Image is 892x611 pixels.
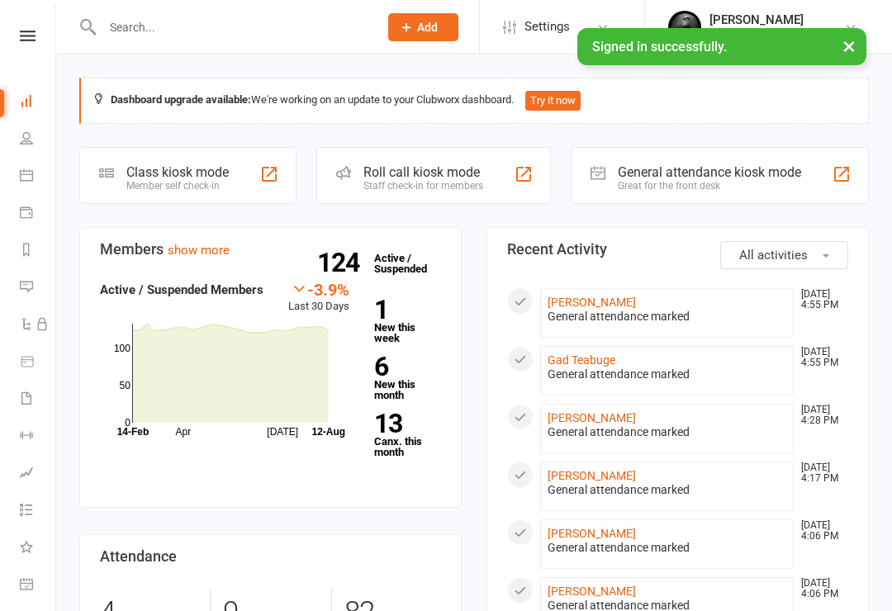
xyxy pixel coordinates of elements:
div: Staff check-in for members [363,180,483,192]
strong: 124 [317,250,366,275]
span: All activities [739,248,808,263]
a: 6New this month [374,354,441,400]
h3: Attendance [100,548,441,565]
a: Assessments [20,456,57,493]
div: We're working on an update to your Clubworx dashboard. [79,78,869,124]
div: General attendance marked [548,425,786,439]
h3: Recent Activity [507,241,848,258]
a: General attendance kiosk mode [20,567,57,604]
div: Member self check-in [126,180,229,192]
a: [PERSON_NAME] [548,469,636,482]
a: Gad Teabuge [548,353,615,367]
button: Add [388,13,458,41]
a: 124Active / Suspended [366,240,439,287]
a: Product Sales [20,344,57,381]
time: [DATE] 4:28 PM [793,405,847,426]
div: General attendance marked [548,483,786,497]
a: What's New [20,530,57,567]
span: Settings [524,8,570,45]
div: Got Active Fitness [709,27,804,42]
strong: 6 [374,354,434,379]
a: 1New this week [374,297,441,343]
div: Roll call kiosk mode [363,164,483,180]
a: show more [168,243,230,258]
h3: Members [100,241,441,258]
a: 13Canx. this month [374,411,441,457]
strong: Dashboard upgrade available: [111,93,251,106]
div: Last 30 Days [288,280,349,315]
time: [DATE] 4:55 PM [793,289,847,310]
a: [PERSON_NAME] [548,585,636,598]
button: Try it now [525,91,581,111]
button: × [834,28,864,64]
span: Add [417,21,438,34]
a: [PERSON_NAME] [548,411,636,424]
a: [PERSON_NAME] [548,296,636,309]
strong: 13 [374,411,434,436]
div: General attendance marked [548,367,786,381]
img: thumb_image1544090673.png [668,11,701,44]
button: All activities [720,241,848,269]
span: Signed in successfully. [592,39,727,54]
div: -3.9% [288,280,349,298]
div: Great for the front desk [618,180,801,192]
div: [PERSON_NAME] [709,12,804,27]
div: Class kiosk mode [126,164,229,180]
strong: 1 [374,297,434,322]
time: [DATE] 4:55 PM [793,347,847,368]
div: General attendance kiosk mode [618,164,801,180]
a: [PERSON_NAME] [548,527,636,540]
time: [DATE] 4:06 PM [793,520,847,542]
time: [DATE] 4:17 PM [793,462,847,484]
div: General attendance marked [548,310,786,324]
a: Reports [20,233,57,270]
a: Calendar [20,159,57,196]
input: Search... [97,16,367,39]
div: General attendance marked [548,541,786,555]
strong: Active / Suspended Members [100,282,263,297]
a: Payments [20,196,57,233]
a: Dashboard [20,84,57,121]
a: People [20,121,57,159]
time: [DATE] 4:06 PM [793,578,847,599]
